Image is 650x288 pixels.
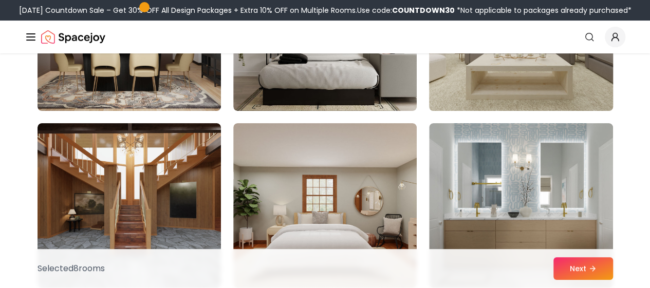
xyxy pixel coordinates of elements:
span: *Not applicable to packages already purchased* [455,5,632,15]
p: Selected 8 room s [38,262,105,275]
div: [DATE] Countdown Sale – Get 30% OFF All Design Packages + Extra 10% OFF on Multiple Rooms. [19,5,632,15]
nav: Global [25,21,625,53]
img: Room room-68 [233,123,417,287]
a: Spacejoy [41,27,105,47]
b: COUNTDOWN30 [392,5,455,15]
img: Spacejoy Logo [41,27,105,47]
img: Room room-69 [429,123,612,287]
span: Use code: [357,5,455,15]
button: Next [553,257,613,280]
img: Room room-67 [38,123,221,287]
